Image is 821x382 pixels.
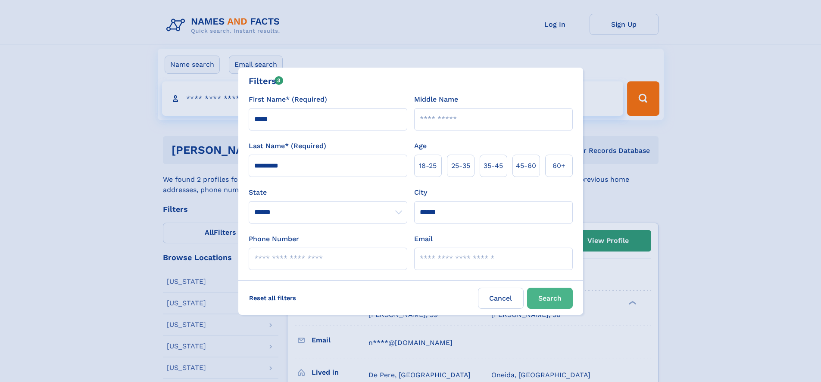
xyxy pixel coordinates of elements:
span: 45‑60 [516,161,536,171]
button: Search [527,288,573,309]
span: 18‑25 [419,161,437,171]
label: Last Name* (Required) [249,141,326,151]
label: Email [414,234,433,244]
label: First Name* (Required) [249,94,327,105]
span: 60+ [553,161,565,171]
label: Age [414,141,427,151]
label: Reset all filters [243,288,302,308]
span: 25‑35 [451,161,470,171]
label: Middle Name [414,94,458,105]
label: State [249,187,407,198]
span: 35‑45 [484,161,503,171]
label: City [414,187,427,198]
div: Filters [249,75,284,87]
label: Cancel [478,288,524,309]
label: Phone Number [249,234,299,244]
